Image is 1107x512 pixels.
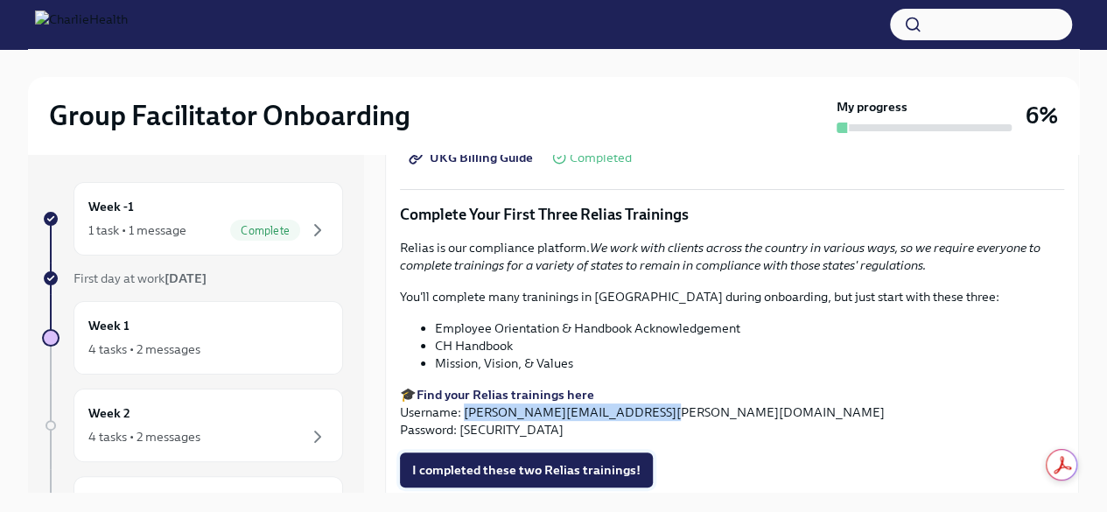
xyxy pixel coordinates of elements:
[88,491,130,510] h6: Week 3
[435,337,1064,354] li: CH Handbook
[42,301,343,375] a: Week 14 tasks • 2 messages
[88,340,200,358] div: 4 tasks • 2 messages
[88,428,200,445] div: 4 tasks • 2 messages
[42,389,343,462] a: Week 24 tasks • 2 messages
[230,224,300,237] span: Complete
[400,240,1040,273] em: We work with clients across the country in various ways, so we require everyone to complete train...
[88,316,130,335] h6: Week 1
[400,386,1064,438] p: 🎓 Username: [PERSON_NAME][EMAIL_ADDRESS][PERSON_NAME][DOMAIN_NAME] Password: [SECURITY_DATA]
[435,319,1064,337] li: Employee Orientation & Handbook Acknowledgement
[570,151,632,165] span: Completed
[417,387,594,403] a: Find your Relias trainings here
[400,288,1064,305] p: You'll complete many traninings in [GEOGRAPHIC_DATA] during onboarding, but just start with these...
[165,270,207,286] strong: [DATE]
[88,403,130,423] h6: Week 2
[74,270,207,286] span: First day at work
[49,98,410,133] h2: Group Facilitator Onboarding
[88,197,134,216] h6: Week -1
[400,140,545,175] a: UKG Billing Guide
[400,204,1064,225] p: Complete Your First Three Relias Trainings
[35,11,128,39] img: CharlieHealth
[837,98,907,116] strong: My progress
[400,239,1064,274] p: Relias is our compliance platform.
[42,270,343,287] a: First day at work[DATE]
[88,221,186,239] div: 1 task • 1 message
[400,452,653,487] button: I completed these two Relias trainings!
[412,149,533,166] span: UKG Billing Guide
[412,461,641,479] span: I completed these two Relias trainings!
[42,182,343,256] a: Week -11 task • 1 messageComplete
[1026,100,1058,131] h3: 6%
[435,354,1064,372] li: Mission, Vision, & Values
